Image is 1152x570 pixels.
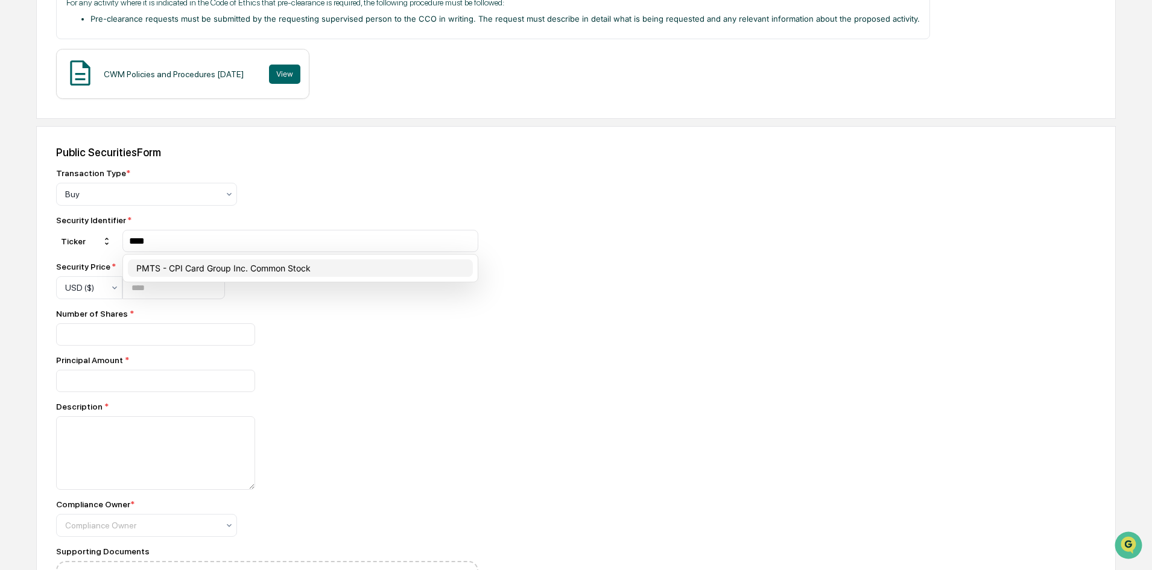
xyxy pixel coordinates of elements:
[90,13,920,25] li: Pre-clearance requests must be submitted by the requesting supervised person to the CCO in writin...
[56,402,478,411] div: Description
[41,104,153,114] div: We're available if you need us!
[56,215,478,225] div: Security Identifier
[87,153,97,163] div: 🗄️
[56,546,478,556] div: Supporting Documents
[56,232,116,251] div: Ticker
[41,92,198,104] div: Start new chat
[65,58,95,88] img: Document Icon
[56,499,135,509] div: Compliance Owner
[12,153,22,163] div: 🖐️
[136,263,469,273] span: PMTS - CPI Card Group Inc. Common Stock
[56,146,1096,159] div: Public Securities Form
[269,65,300,84] button: View
[205,96,220,110] button: Start new chat
[12,92,34,114] img: 1746055101610-c473b297-6a78-478c-a979-82029cc54cd1
[24,175,76,187] span: Data Lookup
[31,55,199,68] input: Clear
[100,152,150,164] span: Attestations
[1113,530,1146,563] iframe: Open customer support
[12,176,22,186] div: 🔎
[56,168,130,178] div: Transaction Type
[120,204,146,214] span: Pylon
[12,25,220,45] p: How can we help?
[7,170,81,192] a: 🔎Data Lookup
[56,309,478,318] div: Number of Shares
[56,262,225,271] div: Security Price
[83,147,154,169] a: 🗄️Attestations
[85,204,146,214] a: Powered byPylon
[104,69,244,79] div: CWM Policies and Procedures [DATE]
[56,355,478,365] div: Principal Amount
[7,147,83,169] a: 🖐️Preclearance
[24,152,78,164] span: Preclearance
